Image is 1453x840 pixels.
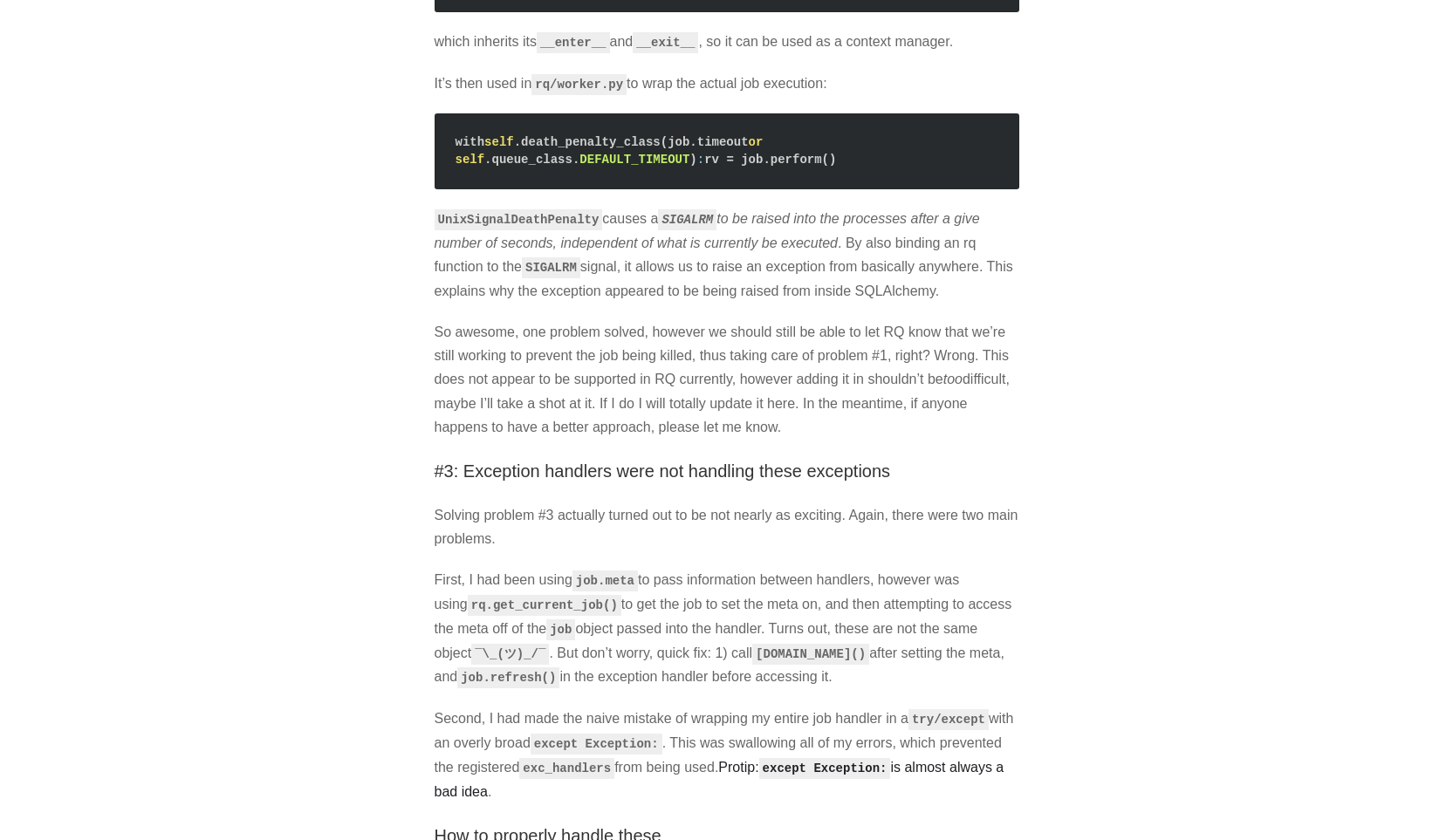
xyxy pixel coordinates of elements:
code: try/except [908,709,989,730]
code: except Exception: [759,758,891,779]
em: to be raised into the processes after a give number of seconds, independent of what is currently ... [435,211,980,250]
code: except Exception: [531,734,662,755]
span: self [484,135,514,149]
p: Solving problem #3 actually turned out to be not nearly as exciting. Again, there were two main p... [435,503,1019,550]
p: Second, I had made the naive mistake of wrapping my entire job handler in a with an overly broad ... [435,707,1019,803]
code: [DOMAIN_NAME]() [752,644,869,665]
span: DEFAULT_TIMEOUT [579,153,689,167]
em: too [943,372,963,386]
code: job [546,619,575,640]
h3: #3: Exception handlers were not handling these exceptions [435,456,1019,486]
code: SIGALRM [658,209,716,230]
code: SIGALRM [522,257,580,278]
code: rq.get_current_job() [468,595,621,616]
p: It’s then used in to wrap the actual job execution: [435,72,1019,96]
strong: Protip: is almost always a bad idea [435,760,1004,799]
code: job.meta [572,570,638,591]
code: UnixSignalDeathPenalty [435,209,603,230]
code: exc_handlers [519,758,614,779]
code: __enter__ [537,32,610,53]
span: or [749,135,764,149]
code: rq/worker.py [531,74,627,95]
span: self [456,153,485,167]
code: ¯\_(ツ)_/¯ [471,644,549,665]
code: __exit__ [633,32,698,53]
p: causes a . By also binding an rq function to the signal, it allows us to raise an exception from ... [435,207,1019,303]
span: : [697,153,704,167]
p: So awesome, one problem solved, however we should still be able to let RQ know that we’re still w... [435,320,1019,439]
p: First, I had been using to pass information between handlers, however was using to get the job to... [435,568,1019,689]
code: job.refresh() [457,667,559,688]
code: with .death_penalty_class(job.timeout .queue_class. ) rv = job.perform() [452,131,1002,172]
p: which inherits its and , so it can be used as a context manager. [435,30,1019,54]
